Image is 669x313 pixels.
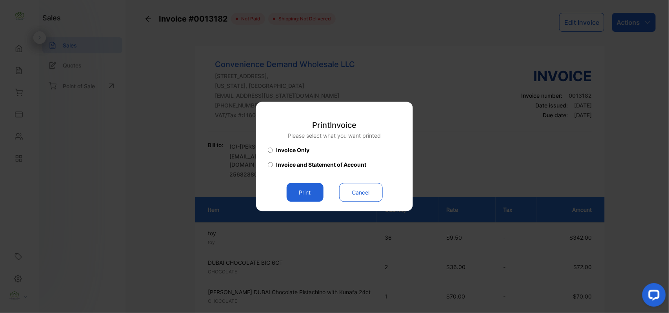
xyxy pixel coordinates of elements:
button: Cancel [339,183,383,202]
span: Invoice Only [276,146,309,155]
iframe: LiveChat chat widget [636,280,669,313]
span: Invoice and Statement of Account [276,161,366,169]
button: Print [287,183,324,202]
p: Print Invoice [288,120,381,131]
p: Please select what you want printed [288,132,381,140]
